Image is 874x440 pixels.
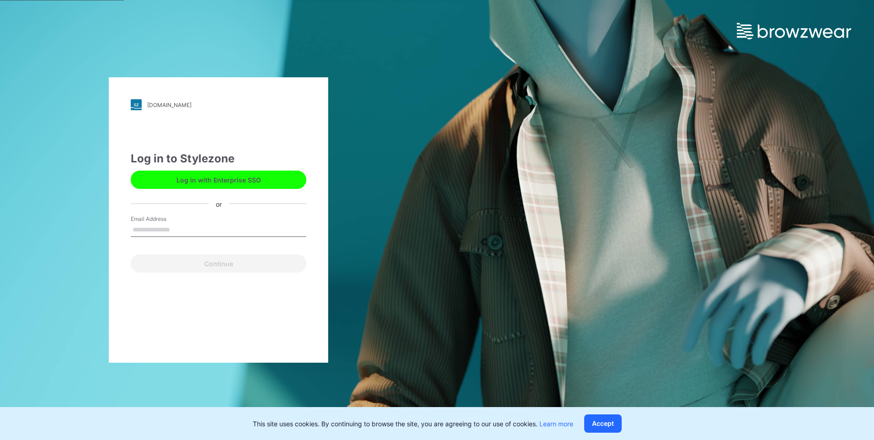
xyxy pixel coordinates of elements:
button: Accept [584,414,622,433]
img: stylezone-logo.562084cfcfab977791bfbf7441f1a819.svg [131,99,142,110]
p: This site uses cookies. By continuing to browse the site, you are agreeing to our use of cookies. [253,419,573,429]
div: [DOMAIN_NAME] [147,102,192,108]
button: Log in with Enterprise SSO [131,171,306,189]
div: Log in to Stylezone [131,150,306,167]
img: browzwear-logo.e42bd6dac1945053ebaf764b6aa21510.svg [737,23,851,39]
a: [DOMAIN_NAME] [131,99,306,110]
a: Learn more [539,420,573,428]
div: or [208,199,229,209]
label: Email Address [131,215,195,223]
